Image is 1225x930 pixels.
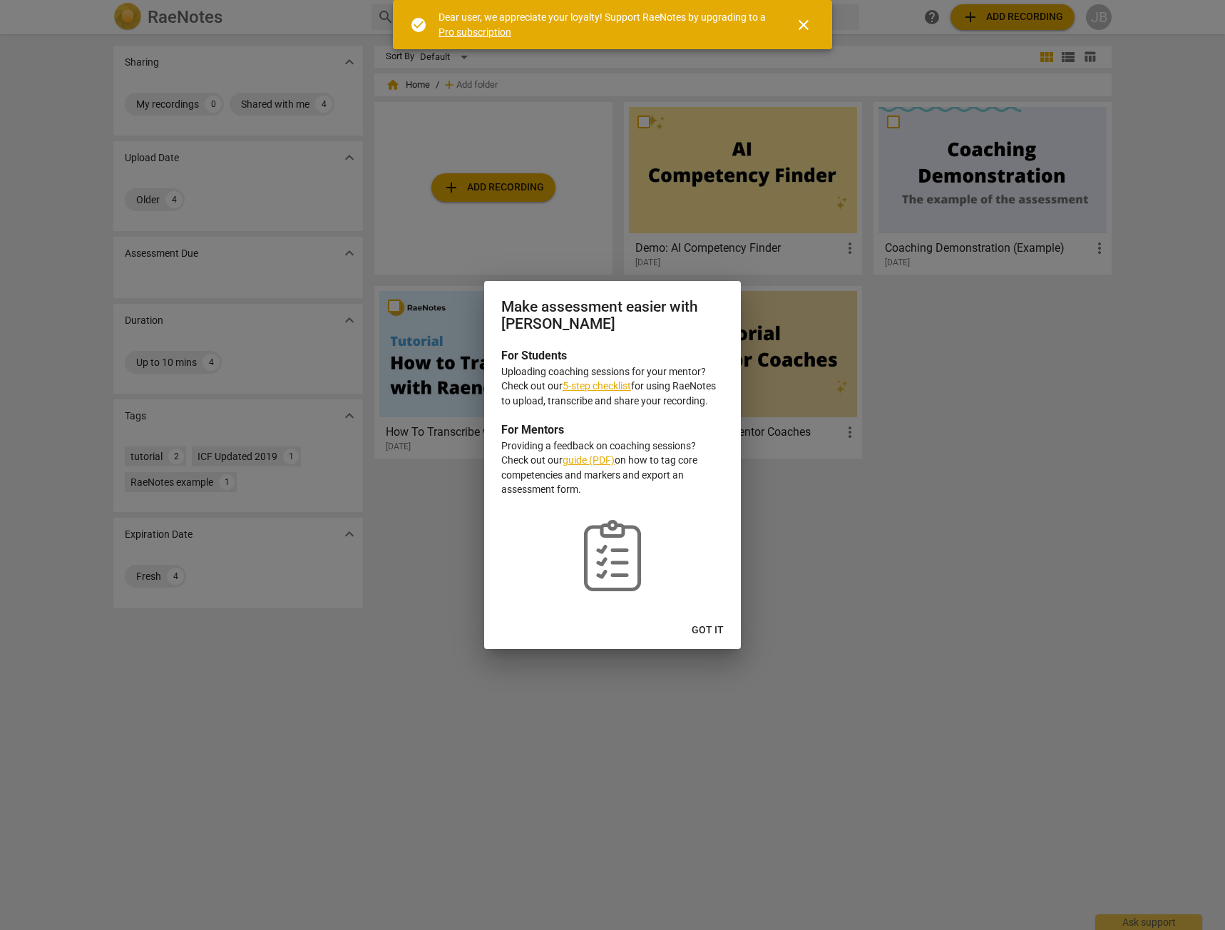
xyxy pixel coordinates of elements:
div: Dear user, we appreciate your loyalty! Support RaeNotes by upgrading to a [439,10,769,39]
a: guide (PDF) [563,454,615,466]
span: close [795,16,812,34]
span: check_circle [410,16,427,34]
b: For Mentors [501,423,564,436]
span: Got it [692,623,724,638]
a: Pro subscription [439,26,511,38]
button: Close [786,8,821,42]
p: Uploading coaching sessions for your mentor? Check out our for using RaeNotes to upload, transcri... [501,364,724,409]
p: Providing a feedback on coaching sessions? Check out our on how to tag core competencies and mark... [501,439,724,497]
h2: Make assessment easier with [PERSON_NAME] [501,298,724,333]
a: 5-step checklist [563,380,631,392]
button: Got it [680,618,735,643]
b: For Students [501,349,567,362]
